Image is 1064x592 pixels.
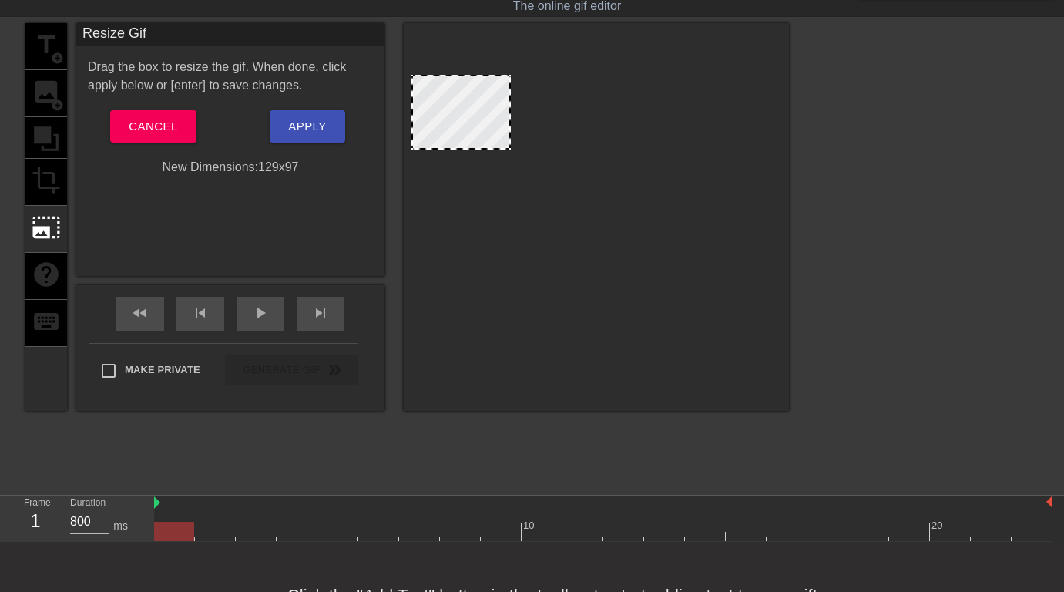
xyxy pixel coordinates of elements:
[76,58,384,95] div: Drag the box to resize the gif. When done, click apply below or [enter] to save changes.
[129,116,177,136] span: Cancel
[931,518,945,533] div: 20
[523,518,537,533] div: 10
[125,362,200,378] span: Make Private
[270,110,344,143] button: Apply
[24,507,47,535] div: 1
[191,304,210,322] span: skip_previous
[113,518,128,534] div: ms
[311,304,330,322] span: skip_next
[12,496,59,540] div: Frame
[1046,496,1052,508] img: bound-end.png
[76,158,384,177] div: New Dimensions: 129 x 97
[32,213,61,242] span: photo_size_select_large
[131,304,149,322] span: fast_rewind
[70,499,106,508] label: Duration
[110,110,196,143] button: Cancel
[251,304,270,322] span: play_arrow
[76,23,384,46] div: Resize Gif
[288,116,326,136] span: Apply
